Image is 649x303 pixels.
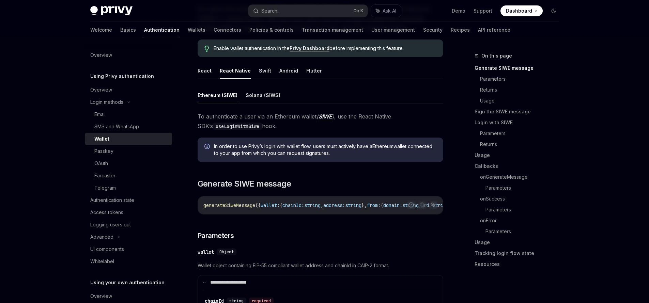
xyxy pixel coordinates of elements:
[249,22,294,38] a: Policies & controls
[361,202,367,208] span: },
[213,123,262,130] code: useLoginWithSiwe
[279,63,298,79] button: Android
[198,87,237,103] button: Ethereum (SIWE)
[85,157,172,170] a: OAuth
[480,74,565,84] a: Parameters
[485,204,565,215] a: Parameters
[480,193,565,204] a: onSuccess
[90,208,123,217] div: Access tokens
[418,201,427,209] button: Copy the contents from the code block
[203,202,255,208] span: generateSiweMessage
[214,22,241,38] a: Connectors
[85,121,172,133] a: SMS and WhatsApp
[367,202,381,208] span: from:
[90,6,133,16] img: dark logo
[220,63,251,79] button: React Native
[451,22,470,38] a: Recipes
[383,7,396,14] span: Ask AI
[198,63,212,79] button: React
[423,22,443,38] a: Security
[90,86,112,94] div: Overview
[188,22,205,38] a: Wallets
[480,95,565,106] a: Usage
[429,201,437,209] button: Ask AI
[85,133,172,145] a: Wallet
[90,233,113,241] div: Advanced
[85,108,172,121] a: Email
[85,219,172,231] a: Logging users out
[90,257,114,266] div: Whitelabel
[475,63,565,74] a: Generate SIWE message
[478,22,510,38] a: API reference
[90,196,134,204] div: Authentication state
[85,182,172,194] a: Telegram
[204,144,211,150] svg: Info
[94,110,106,118] div: Email
[282,202,304,208] span: chainId:
[353,8,364,14] span: Ctrl K
[306,63,322,79] button: Flutter
[481,52,512,60] span: On this page
[345,202,361,208] span: string
[90,72,154,80] h5: Using Privy authentication
[219,249,234,255] span: Object
[475,106,565,117] a: Sign the SIWE message
[94,159,108,168] div: OAuth
[316,113,334,120] em: ( )
[246,87,280,103] button: Solana (SIWS)
[480,128,565,139] a: Parameters
[452,7,465,14] a: Demo
[144,22,180,38] a: Authentication
[85,84,172,96] a: Overview
[371,22,415,38] a: User management
[85,206,172,219] a: Access tokens
[90,51,112,59] div: Overview
[319,113,332,120] a: SIWE
[90,245,124,253] div: UI components
[383,202,402,208] span: domain:
[302,22,363,38] a: Transaction management
[259,63,271,79] button: Swift
[261,7,280,15] div: Search...
[480,172,565,182] a: onGenerateMessage
[204,46,209,52] svg: Tip
[304,202,321,208] span: string
[198,112,443,131] span: To authenticate a user via an Ethereum wallet , use the React Native SDK’s hook.
[500,5,543,16] a: Dashboard
[474,7,492,14] a: Support
[85,243,172,255] a: UI components
[475,161,565,172] a: Callbacks
[85,49,172,61] a: Overview
[94,184,116,192] div: Telegram
[90,98,123,106] div: Login methods
[248,5,368,17] button: Search...CtrlK
[402,202,419,208] span: string
[198,261,443,270] span: Wallet object containing EIP-55 compliant wallet address and chainId in CAIP-2 format.
[475,150,565,161] a: Usage
[407,201,416,209] button: Report incorrect code
[432,202,449,208] span: string
[261,202,280,208] span: wallet:
[214,45,436,52] span: Enable wallet authentication in the before implementing this feature.
[371,5,401,17] button: Ask AI
[90,22,112,38] a: Welcome
[480,139,565,150] a: Returns
[198,178,291,189] span: Generate SIWE message
[85,290,172,302] a: Overview
[485,182,565,193] a: Parameters
[94,123,139,131] div: SMS and WhatsApp
[290,45,329,51] a: Privy Dashboard
[475,117,565,128] a: Login with SIWE
[94,135,109,143] div: Wallet
[90,292,112,300] div: Overview
[421,202,432,208] span: uri:
[321,202,323,208] span: ,
[323,202,345,208] span: address:
[381,202,383,208] span: {
[214,143,436,157] span: In order to use Privy’s login with wallet flow, users must actively have a Ethereum wallet connec...
[94,147,113,155] div: Passkey
[94,172,115,180] div: Farcaster
[475,259,565,270] a: Resources
[90,221,131,229] div: Logging users out
[85,194,172,206] a: Authentication state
